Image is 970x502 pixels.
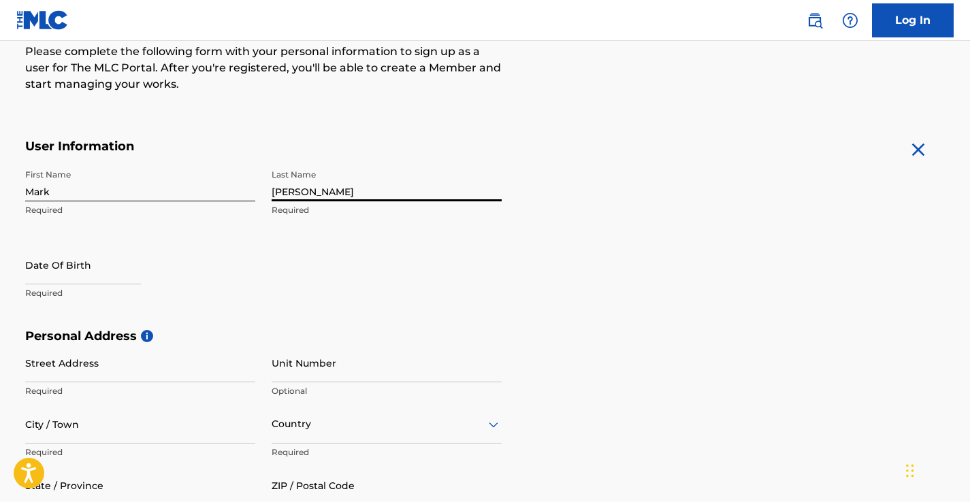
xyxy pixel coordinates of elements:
[25,139,502,154] h5: User Information
[25,385,255,397] p: Required
[837,7,864,34] div: Help
[902,437,970,502] iframe: Chat Widget
[141,330,153,342] span: i
[16,10,69,30] img: MLC Logo
[25,329,945,344] h5: Personal Address
[25,204,255,216] p: Required
[906,450,914,491] div: Drag
[907,139,929,161] img: close
[872,3,954,37] a: Log In
[842,12,858,29] img: help
[25,287,255,299] p: Required
[272,204,502,216] p: Required
[25,446,255,458] p: Required
[272,446,502,458] p: Required
[272,385,502,397] p: Optional
[807,12,823,29] img: search
[25,44,502,93] p: Please complete the following form with your personal information to sign up as a user for The ML...
[801,7,828,34] a: Public Search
